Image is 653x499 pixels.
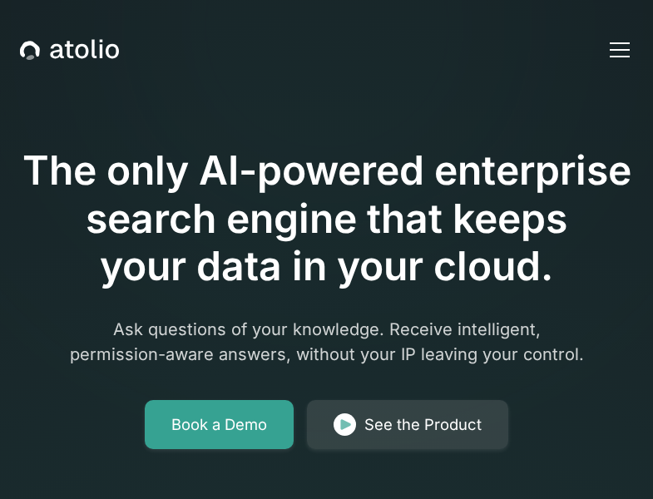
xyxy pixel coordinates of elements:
a: home [20,39,119,61]
a: See the Product [307,400,508,450]
div: menu [600,30,633,70]
h1: The only AI-powered enterprise search engine that keeps your data in your cloud. [20,146,634,290]
div: See the Product [364,413,482,437]
p: Ask questions of your knowledge. Receive intelligent, permission-aware answers, without your IP l... [20,317,634,367]
a: Book a Demo [145,400,294,450]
